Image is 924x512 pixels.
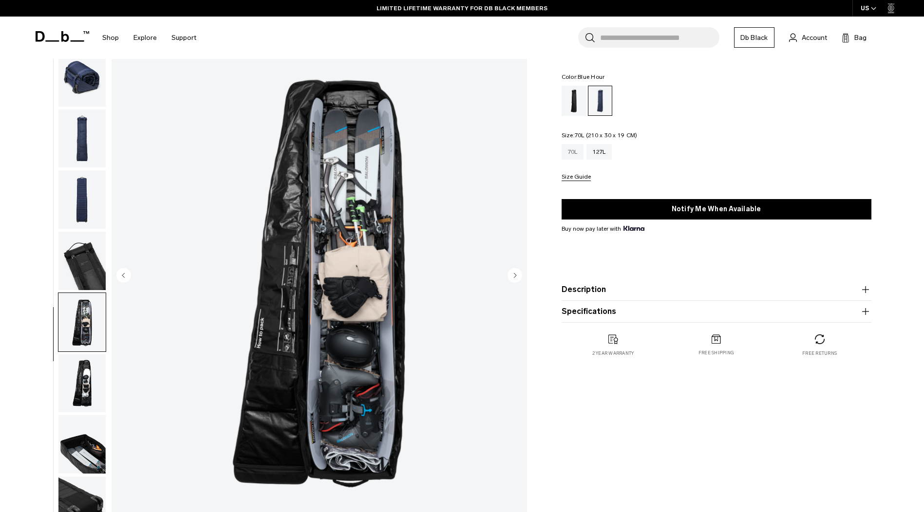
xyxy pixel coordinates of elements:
nav: Main Navigation [95,17,204,59]
a: Shop [102,20,119,55]
a: 127L [586,144,612,160]
a: LIMITED LIFETIME WARRANTY FOR DB BLACK MEMBERS [377,4,547,13]
button: Description [562,284,871,295]
img: Snow Roller Pro 127L Blue Hour [58,293,106,351]
img: Snow Roller Pro 127L Blue Hour [58,354,106,413]
button: Bag [842,32,867,43]
button: Previous slide [116,268,131,284]
legend: Size: [562,132,638,138]
a: Db Black [734,27,774,48]
button: Size Guide [562,174,591,181]
a: Explore [133,20,157,55]
img: Snow Roller Pro 127L Blue Hour [58,415,106,474]
img: Snow Roller Pro 127L Blue Hour [58,48,106,107]
a: Blue Hour [588,86,612,116]
button: Specifications [562,306,871,317]
legend: Color: [562,74,605,80]
span: Buy now pay later with [562,224,644,233]
p: Free shipping [698,349,734,356]
button: Next slide [508,268,522,284]
span: Blue Hour [578,73,604,80]
span: 70L (210 x 30 x 19 CM) [575,132,638,139]
span: Account [802,33,827,43]
button: Snow Roller Pro 127L Blue Hour [58,109,106,168]
img: {"height" => 20, "alt" => "Klarna"} [623,226,644,231]
button: Snow Roller Pro 127L Blue Hour [58,231,106,291]
a: Support [171,20,196,55]
img: Snow Roller Pro 127L Blue Hour [58,110,106,168]
button: Notify Me When Available [562,199,871,219]
p: 2 year warranty [592,350,634,357]
a: 70L [562,144,584,160]
img: Snow Roller Pro 127L Blue Hour [58,170,106,229]
a: Black Out [562,86,586,116]
span: Bag [854,33,867,43]
p: Free returns [802,350,837,357]
a: Account [789,32,827,43]
img: Snow Roller Pro 127L Blue Hour [58,232,106,290]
